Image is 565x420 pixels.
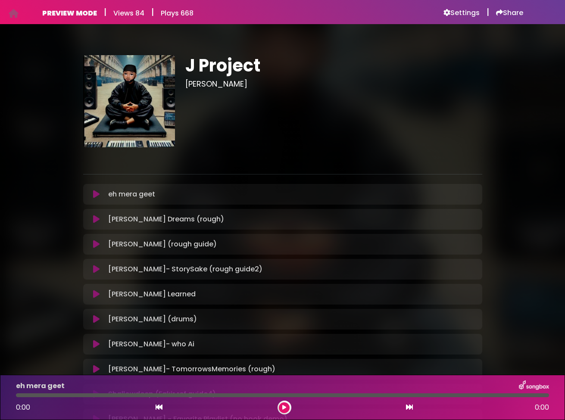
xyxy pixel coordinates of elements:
p: [PERSON_NAME]- who Ai [108,339,194,349]
img: songbox-logo-white.png [519,380,549,392]
p: [PERSON_NAME] Dreams (rough) [108,214,224,224]
span: 0:00 [535,402,549,413]
h1: J Project [185,55,482,76]
h5: | [151,7,154,17]
p: eh mera geet [16,381,65,391]
h5: | [104,7,106,17]
h5: | [487,7,489,17]
p: [PERSON_NAME] Learned [108,289,196,299]
a: Settings [443,9,480,17]
h6: Plays 668 [161,9,194,17]
p: eh mera geet [108,189,155,199]
a: Share [496,9,523,17]
p: [PERSON_NAME] (drums) [108,314,197,324]
p: [PERSON_NAME]- TomorrowsMemories (rough) [108,364,275,374]
h6: PREVIEW MODE [42,9,97,17]
h6: Views 84 [113,9,144,17]
p: [PERSON_NAME]- StorySake (rough guide2) [108,264,262,274]
img: eH1wlhrjTzCZHtPldvEQ [83,55,175,147]
h3: [PERSON_NAME] [185,79,482,89]
p: [PERSON_NAME] (rough guide) [108,239,217,249]
span: 0:00 [16,402,30,412]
